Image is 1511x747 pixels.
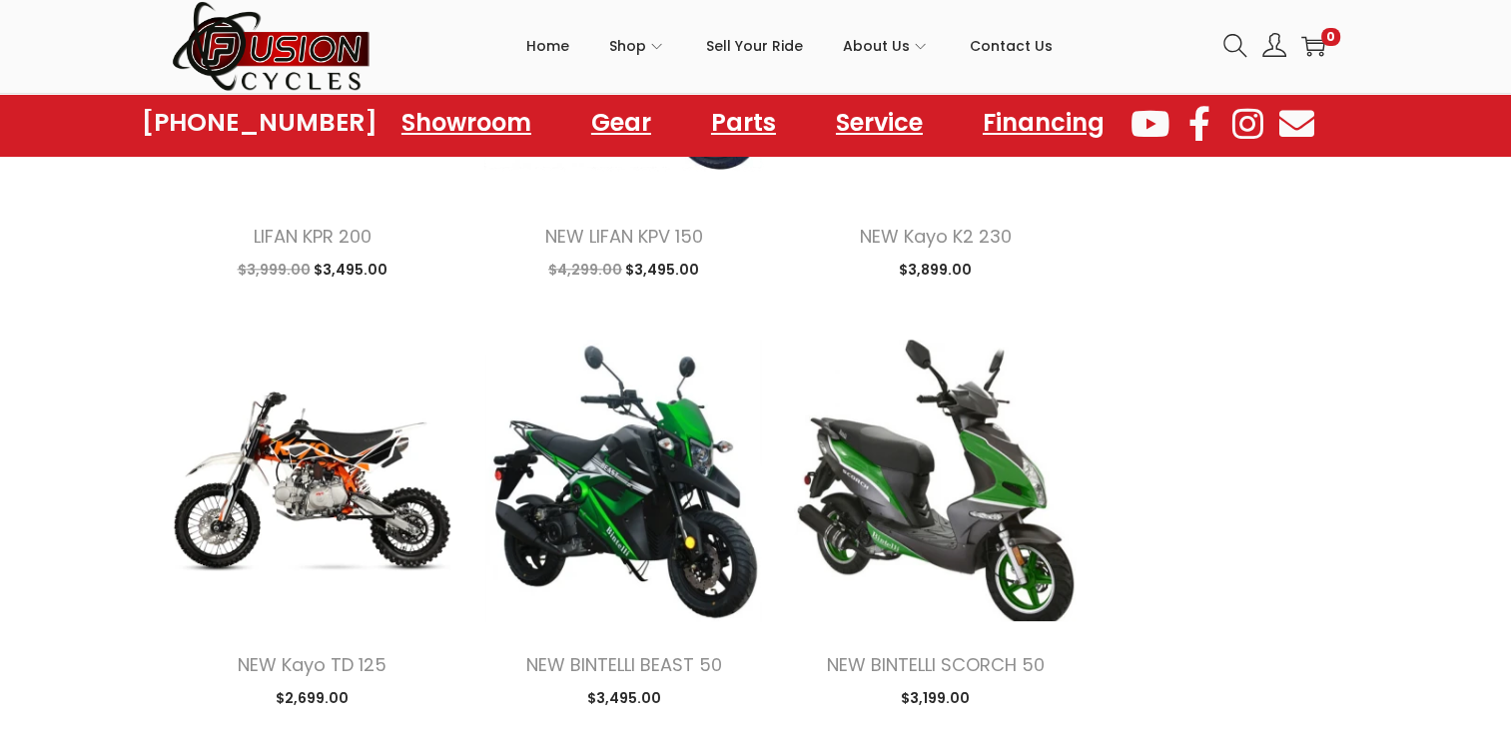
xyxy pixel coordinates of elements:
[372,1,1208,91] nav: Primary navigation
[901,688,910,708] span: $
[237,260,310,280] span: 3,999.00
[586,688,660,708] span: 3,495.00
[525,652,721,677] a: NEW BINTELLI BEAST 50
[625,260,699,280] span: 3,495.00
[963,100,1125,146] a: Financing
[381,100,1125,146] nav: Menu
[970,21,1053,71] span: Contact Us
[238,652,386,677] a: NEW Kayo TD 125
[526,21,569,71] span: Home
[901,688,970,708] span: 3,199.00
[142,109,378,137] a: [PHONE_NUMBER]
[544,224,702,249] a: NEW LIFAN KPV 150
[609,1,666,91] a: Shop
[1301,34,1325,58] a: 0
[571,100,671,146] a: Gear
[526,1,569,91] a: Home
[625,260,634,280] span: $
[172,340,453,621] img: Product image
[313,260,322,280] span: $
[826,652,1044,677] a: NEW BINTELLI SCORCH 50
[843,21,910,71] span: About Us
[843,1,930,91] a: About Us
[816,100,943,146] a: Service
[276,688,285,708] span: $
[548,260,622,280] span: 4,299.00
[859,224,1011,249] a: NEW Kayo K2 230
[691,100,796,146] a: Parts
[706,21,803,71] span: Sell Your Ride
[237,260,246,280] span: $
[609,21,646,71] span: Shop
[253,224,371,249] a: LIFAN KPR 200
[970,1,1053,91] a: Contact Us
[381,100,551,146] a: Showroom
[899,260,972,280] span: 3,899.00
[899,260,908,280] span: $
[586,688,595,708] span: $
[276,688,349,708] span: 2,699.00
[548,260,557,280] span: $
[706,1,803,91] a: Sell Your Ride
[313,260,386,280] span: 3,495.00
